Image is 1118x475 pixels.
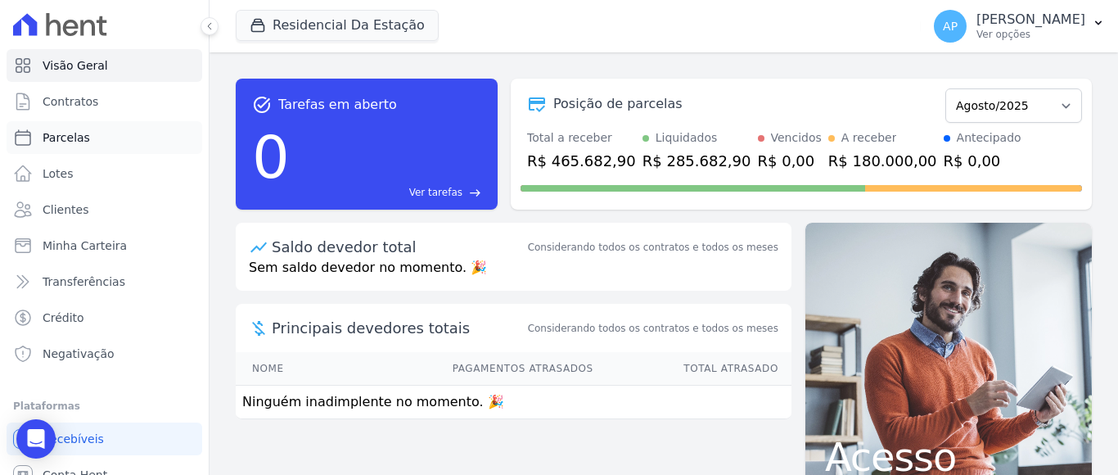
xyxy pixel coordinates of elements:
[528,321,778,336] span: Considerando todos os contratos e todos os meses
[16,419,56,459] div: Open Intercom Messenger
[527,150,636,172] div: R$ 465.682,90
[272,236,525,258] div: Saldo devedor total
[43,237,127,254] span: Minha Carteira
[594,352,791,386] th: Total Atrasado
[43,346,115,362] span: Negativação
[236,386,791,419] td: Ninguém inadimplente no momento. 🎉
[43,431,104,447] span: Recebíveis
[43,93,98,110] span: Contratos
[7,85,202,118] a: Contratos
[236,258,791,291] p: Sem saldo devedor no momento. 🎉
[841,129,897,147] div: A receber
[272,317,525,339] span: Principais devedores totais
[7,121,202,154] a: Parcelas
[957,129,1021,147] div: Antecipado
[469,187,481,199] span: east
[252,95,272,115] span: task_alt
[944,150,1021,172] div: R$ 0,00
[976,28,1085,41] p: Ver opções
[13,396,196,416] div: Plataformas
[296,185,481,200] a: Ver tarefas east
[758,150,822,172] div: R$ 0,00
[43,274,125,290] span: Transferências
[7,49,202,82] a: Visão Geral
[642,150,751,172] div: R$ 285.682,90
[43,57,108,74] span: Visão Geral
[278,95,397,115] span: Tarefas em aberto
[43,310,84,326] span: Crédito
[921,3,1118,49] button: AP [PERSON_NAME] Ver opções
[943,20,958,32] span: AP
[828,150,937,172] div: R$ 180.000,00
[236,352,335,386] th: Nome
[771,129,822,147] div: Vencidos
[7,229,202,262] a: Minha Carteira
[43,165,74,182] span: Lotes
[7,157,202,190] a: Lotes
[43,129,90,146] span: Parcelas
[7,337,202,370] a: Negativação
[7,193,202,226] a: Clientes
[7,265,202,298] a: Transferências
[236,10,439,41] button: Residencial Da Estação
[528,240,778,255] div: Considerando todos os contratos e todos os meses
[43,201,88,218] span: Clientes
[7,301,202,334] a: Crédito
[409,185,462,200] span: Ver tarefas
[527,129,636,147] div: Total a receber
[656,129,718,147] div: Liquidados
[335,352,593,386] th: Pagamentos Atrasados
[252,115,290,200] div: 0
[976,11,1085,28] p: [PERSON_NAME]
[553,94,683,114] div: Posição de parcelas
[7,423,202,455] a: Recebíveis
